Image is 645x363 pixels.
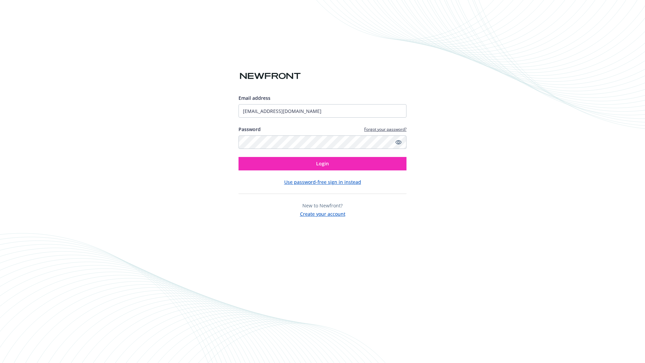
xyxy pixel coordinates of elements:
[239,104,406,118] input: Enter your email
[239,126,261,133] label: Password
[316,160,329,167] span: Login
[300,209,345,217] button: Create your account
[239,70,302,82] img: Newfront logo
[394,138,402,146] a: Show password
[239,95,270,101] span: Email address
[364,126,406,132] a: Forgot your password?
[302,202,343,209] span: New to Newfront?
[239,157,406,170] button: Login
[239,135,406,149] input: Enter your password
[284,178,361,186] button: Use password-free sign in instead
